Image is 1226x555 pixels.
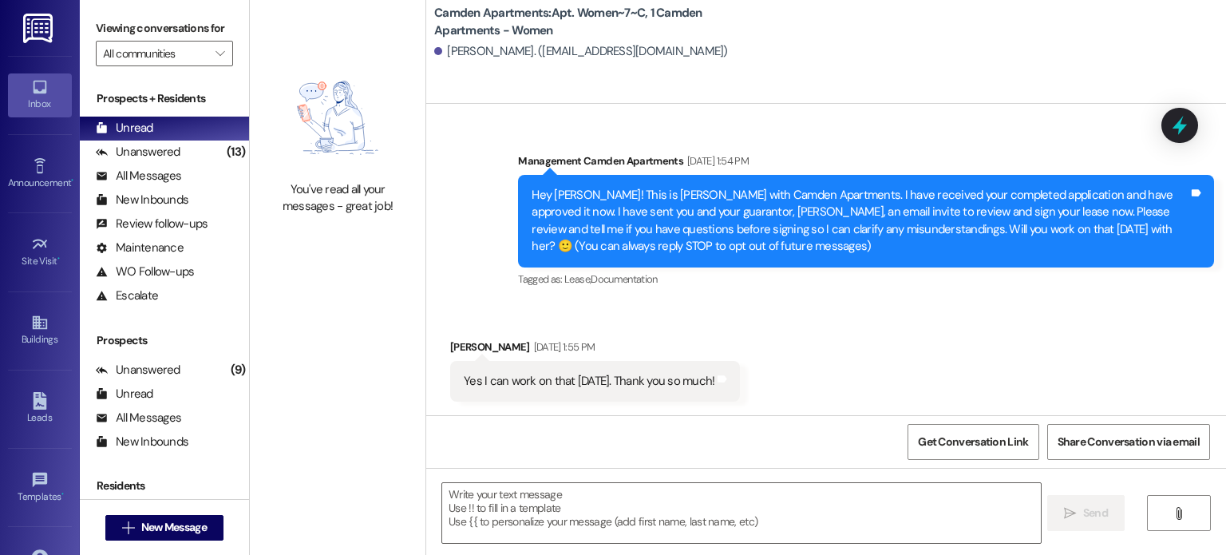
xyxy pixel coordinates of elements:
div: Tagged as: [518,268,1214,291]
div: [PERSON_NAME] [450,339,740,361]
div: Unanswered [96,144,180,161]
div: Yes I can work on that [DATE]. Thank you so much! [464,373,714,390]
a: Inbox [8,73,72,117]
div: Maintenance [96,240,184,256]
button: Share Conversation via email [1047,424,1210,460]
div: [DATE] 1:54 PM [683,153,749,169]
span: Get Conversation Link [918,434,1028,450]
span: • [57,253,60,264]
div: All Messages [96,168,181,184]
div: New Inbounds [96,434,188,450]
div: You've read all your messages - great job! [267,181,408,216]
div: (13) [223,140,249,165]
div: Prospects [80,332,249,349]
i:  [122,521,134,534]
span: Send [1083,505,1108,521]
span: • [71,175,73,186]
span: • [61,489,64,500]
button: Get Conversation Link [908,424,1038,460]
b: Camden Apartments: Apt. Women~7~C, 1 Camden Apartments - Women [434,5,753,39]
img: ResiDesk Logo [23,14,56,43]
a: Buildings [8,309,72,352]
img: empty-state [267,62,408,173]
span: Share Conversation via email [1058,434,1200,450]
div: Residents [80,478,249,494]
div: All Messages [96,410,181,426]
div: Review follow-ups [96,216,208,232]
label: Viewing conversations for [96,16,233,41]
div: [PERSON_NAME]. ([EMAIL_ADDRESS][DOMAIN_NAME]) [434,43,728,60]
div: Escalate [96,287,158,304]
a: Templates • [8,466,72,509]
div: Management Camden Apartments [518,153,1214,175]
div: Unread [96,386,153,402]
div: (9) [227,358,249,383]
span: Documentation [591,272,658,286]
button: Send [1047,495,1125,531]
button: New Message [105,515,223,541]
span: Lease , [564,272,591,286]
div: [DATE] 1:55 PM [530,339,595,355]
span: New Message [141,519,207,536]
i:  [1064,507,1076,520]
div: Hey [PERSON_NAME]! This is [PERSON_NAME] with Camden Apartments. I have received your completed a... [532,187,1188,256]
a: Leads [8,387,72,430]
div: New Inbounds [96,192,188,208]
div: Unanswered [96,362,180,379]
i:  [1173,507,1184,520]
input: All communities [103,41,208,66]
div: Unread [96,120,153,137]
div: WO Follow-ups [96,264,194,280]
i:  [216,47,224,60]
div: Prospects + Residents [80,90,249,107]
a: Site Visit • [8,231,72,274]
